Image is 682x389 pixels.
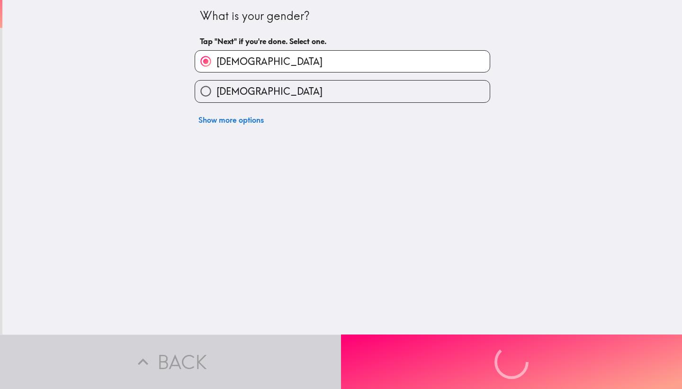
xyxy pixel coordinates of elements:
button: [DEMOGRAPHIC_DATA] [195,51,490,72]
h6: Tap "Next" if you're done. Select one. [200,36,485,46]
button: [DEMOGRAPHIC_DATA] [195,81,490,102]
button: Show more options [195,110,268,129]
span: [DEMOGRAPHIC_DATA] [216,85,323,98]
div: What is your gender? [200,8,485,24]
span: [DEMOGRAPHIC_DATA] [216,55,323,68]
